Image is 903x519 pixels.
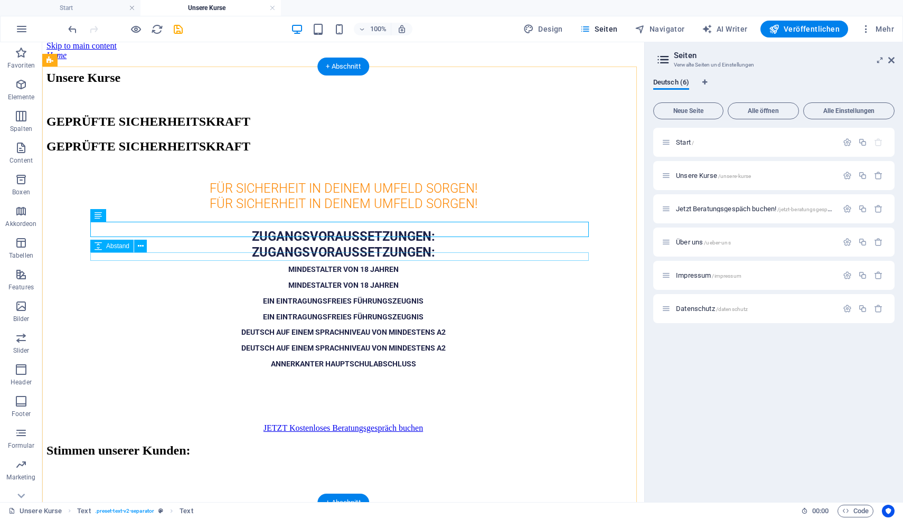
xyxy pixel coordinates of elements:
p: Marketing [6,473,35,482]
span: Klick, um Seite zu öffnen [676,138,694,146]
p: Features [8,283,34,291]
span: /datenschutz [716,306,748,312]
span: Veröffentlichen [769,24,840,34]
strong: EIN EINTRAGUNGSFREIES FÜHRUNGSZEUGNIS [221,270,381,279]
p: Footer [12,410,31,418]
h3: FÜR SICHERHEIT IN DEINEM UMFELD SORGEN! [4,139,598,155]
div: Einstellungen [843,271,852,280]
span: Alle öffnen [732,108,794,114]
div: Duplizieren [858,204,867,213]
button: Navigator [631,21,689,37]
h6: Session-Zeit [801,505,829,517]
p: Boxen [12,188,30,196]
div: Duplizieren [858,271,867,280]
button: Design [519,21,567,37]
strong: MINDESTALTER VON 18 JAHREN [246,223,356,231]
div: Impressum/impressum [673,272,838,279]
i: Rückgängig: Elemente duplizieren (Strg+Z) [67,23,79,35]
div: Die Startseite kann nicht gelöscht werden [874,138,883,147]
span: AI Writer [702,24,748,34]
p: Akkordeon [5,220,36,228]
div: Duplizieren [858,171,867,180]
span: Klick, um Seite zu öffnen [676,305,748,313]
button: AI Writer [698,21,752,37]
strong: EIN EINTRAGUNGSFREIES FÜHRUNGSZEUGNIS [221,254,381,263]
strong: DEUTSCH AUF EINEM SPRACHNIVEAU VON MINDESTENS A2 [199,286,403,294]
h6: 100% [370,23,387,35]
div: Jetzt Beratungsgespäch buchen!/jetzt-beratungsgespaech-buchen [673,205,838,212]
p: Content [10,156,33,165]
strong: MINDESTALTER VON 18 JAHREN [246,239,356,247]
span: Mehr [861,24,894,34]
span: Seiten [580,24,618,34]
p: Slider [13,346,30,355]
div: + Abschnitt [317,58,369,76]
button: Code [838,505,873,517]
h2: Seiten [674,51,895,60]
span: Unsere Kurse [676,172,751,180]
div: Unsere Kurse/unsere-kurse [673,172,838,179]
h3: Verwalte Seiten und Einstellungen [674,60,873,70]
i: Dieses Element ist ein anpassbares Preset [158,508,163,514]
div: Sprachen-Tabs [653,78,895,98]
button: Alle Einstellungen [803,102,895,119]
p: Tabellen [9,251,33,260]
nav: breadcrumb [77,505,193,517]
div: Duplizieren [858,138,867,147]
span: / [692,140,694,146]
div: Duplizieren [858,238,867,247]
strong: ZUGANGSVORAUSSETZUNGEN: [210,187,393,202]
i: Seite neu laden [151,23,163,35]
div: Entfernen [874,271,883,280]
div: Einstellungen [843,204,852,213]
p: Header [11,378,32,386]
p: Formular [8,441,35,450]
span: 00 00 [812,505,829,517]
span: : [820,507,821,515]
button: Klicke hier, um den Vorschau-Modus zu verlassen [129,23,142,35]
div: Einstellungen [843,171,852,180]
span: /jetzt-beratungsgespaech-buchen [777,206,859,212]
div: Datenschutz/datenschutz [673,305,838,312]
button: Usercentrics [882,505,895,517]
span: Klick, um Seite zu öffnen [676,205,859,213]
span: Alle Einstellungen [808,108,890,114]
strong: ANNERKANTER HAUPTSCHULABSCHLUSS [229,317,374,326]
button: Veröffentlichen [760,21,848,37]
p: Elemente [8,93,35,101]
div: Einstellungen [843,238,852,247]
button: Alle öffnen [728,102,799,119]
div: Entfernen [874,238,883,247]
span: Code [842,505,869,517]
span: Design [523,24,563,34]
span: Deutsch (6) [653,76,689,91]
span: /ueber-uns [704,240,730,246]
a: Klick, um Auswahl aufzuheben. Doppelklick öffnet Seitenverwaltung [8,505,62,517]
div: + Abschnitt [317,494,369,512]
button: 100% [354,23,391,35]
p: Bilder [13,315,30,323]
button: reload [150,23,163,35]
div: Entfernen [874,204,883,213]
div: Duplizieren [858,304,867,313]
button: undo [66,23,79,35]
p: Spalten [10,125,32,133]
button: Seiten [576,21,622,37]
button: Mehr [857,21,898,37]
span: Klick zum Auswählen. Doppelklick zum Bearbeiten [180,505,193,517]
span: Klick, um Seite zu öffnen [676,271,741,279]
i: Save (Ctrl+S) [172,23,184,35]
div: Start/ [673,139,838,146]
span: Neue Seite [658,108,719,114]
button: Neue Seite [653,102,723,119]
span: Klick zum Auswählen. Doppelklick zum Bearbeiten [77,505,90,517]
h4: Unsere Kurse [140,2,281,14]
i: Bei Größenänderung Zoomstufe automatisch an das gewählte Gerät anpassen. [397,24,407,34]
div: Entfernen [874,304,883,313]
span: Abstand [106,243,129,249]
span: . preset-text-v2-separator [95,505,154,517]
h3: FÜR SICHERHEIT IN DEINEM UMFELD SORGEN! [4,154,598,170]
div: Entfernen [874,171,883,180]
span: /unsere-kurse [718,173,751,179]
strong: ZUGANGSVORAUSSETZUNGEN: [210,203,393,218]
